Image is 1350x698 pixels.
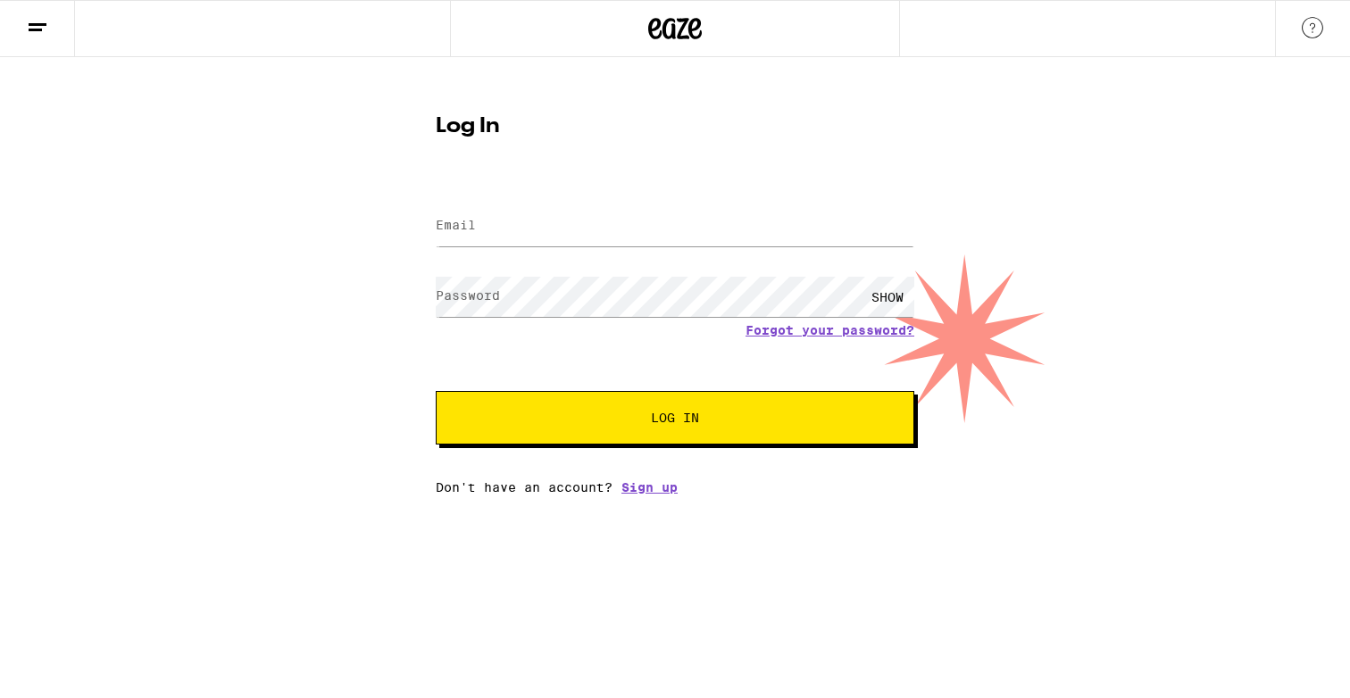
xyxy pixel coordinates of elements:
[436,116,914,137] h1: Log In
[436,206,914,246] input: Email
[746,323,914,337] a: Forgot your password?
[436,480,914,494] div: Don't have an account?
[436,218,476,232] label: Email
[436,391,914,445] button: Log In
[861,277,914,317] div: SHOW
[651,411,699,424] span: Log In
[11,12,129,27] span: Hi. Need any help?
[436,288,500,303] label: Password
[621,480,678,494] a: Sign up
